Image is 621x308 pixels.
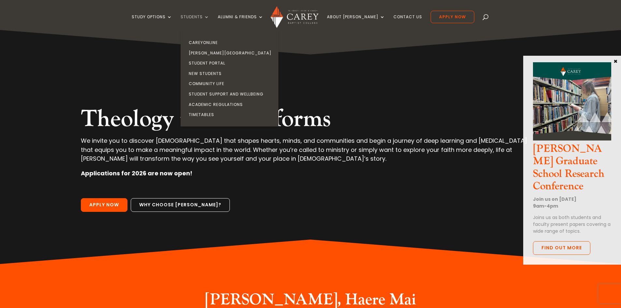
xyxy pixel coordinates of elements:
[81,169,192,177] strong: Applications for 2026 are now open!
[182,110,280,120] a: Timetables
[533,196,576,202] strong: Join us on [DATE]
[182,37,280,48] a: CareyOnline
[327,15,385,30] a: About [PERSON_NAME]
[533,62,611,140] img: CGS Research Conference
[218,15,263,30] a: Alumni & Friends
[533,203,558,209] strong: 9am-4pm
[271,6,318,28] img: Carey Baptist College
[81,105,540,136] h2: Theology that transforms
[81,136,540,169] p: We invite you to discover [DEMOGRAPHIC_DATA] that shapes hearts, minds, and communities and begin...
[533,135,611,142] a: CGS Research Conference
[182,58,280,68] a: Student Portal
[533,241,590,255] a: Find out more
[533,143,611,196] h3: [PERSON_NAME] Graduate School Research Conference
[533,214,611,235] p: Joins us as both students and faculty present papers covering a wide range of topics.
[182,89,280,99] a: Student Support and Wellbeing
[612,58,619,64] button: Close
[393,15,422,30] a: Contact Us
[182,68,280,79] a: New Students
[132,15,172,30] a: Study Options
[181,15,209,30] a: Students
[182,79,280,89] a: Community Life
[81,198,127,212] a: Apply Now
[131,198,230,212] a: Why choose [PERSON_NAME]?
[182,99,280,110] a: Academic Regulations
[431,11,474,23] a: Apply Now
[182,48,280,58] a: [PERSON_NAME][GEOGRAPHIC_DATA]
